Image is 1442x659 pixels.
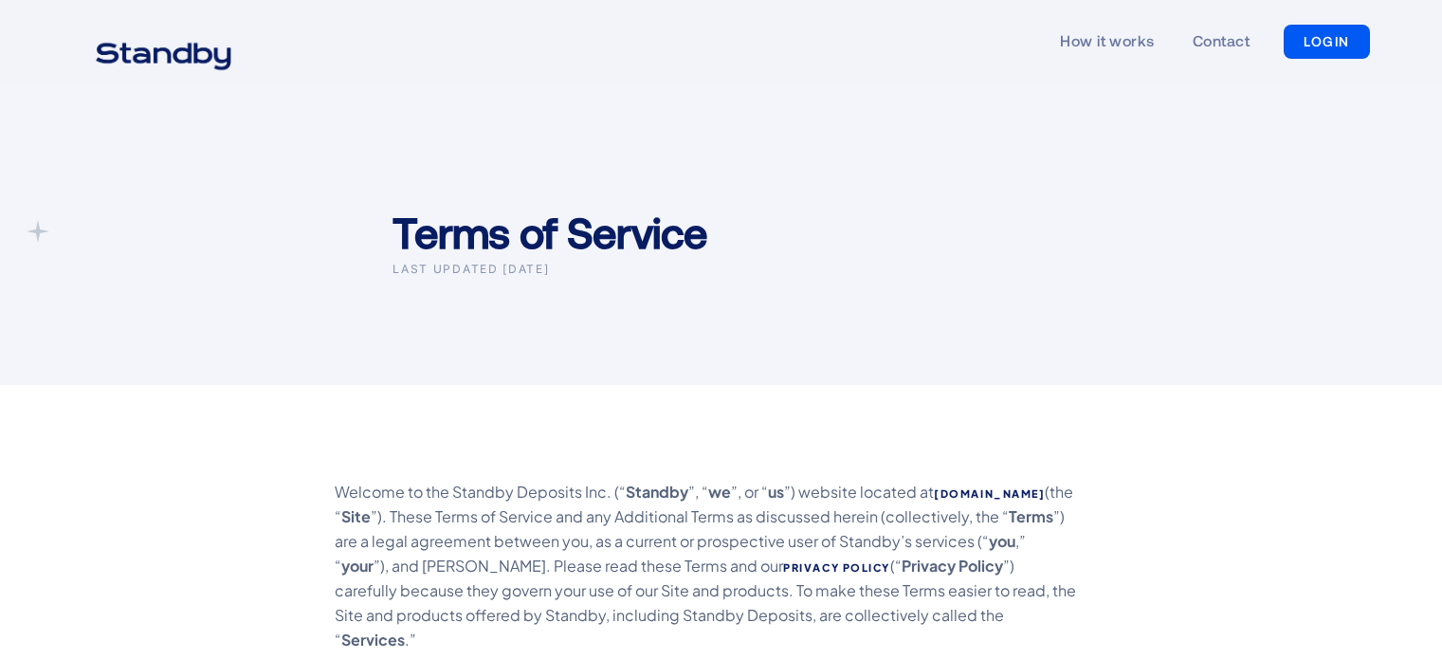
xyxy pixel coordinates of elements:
[768,482,784,502] strong: us
[341,506,371,526] strong: Site
[341,556,374,576] strong: your
[989,531,1015,551] strong: you
[934,487,1045,500] a: [DOMAIN_NAME]
[626,482,688,502] strong: Standby
[1284,25,1370,59] a: LOGIN
[335,480,1079,652] p: Welcome to the Standby Deposits Inc. (“ ”, “ ”, or “ ”) website located at (the “ ”). These Terms...
[902,556,1003,576] strong: Privacy Policy
[341,630,405,650] strong: Services
[1009,506,1053,526] strong: Terms
[392,260,549,279] div: LAST updated [DATE]
[783,561,890,574] a: Privacy Policy
[392,205,707,260] h1: Terms of Service
[708,482,731,502] strong: we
